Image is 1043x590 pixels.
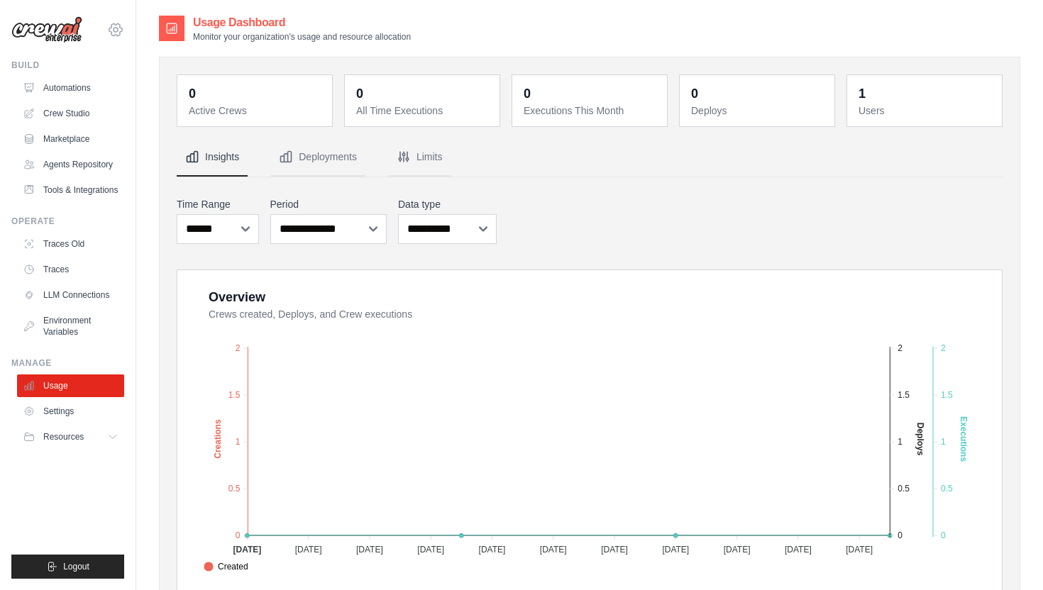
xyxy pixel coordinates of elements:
button: Limits [388,138,451,177]
tspan: [DATE] [295,545,322,555]
a: Crew Studio [17,102,124,125]
text: Creations [213,419,223,459]
tspan: [DATE] [417,545,444,555]
div: Overview [209,287,265,307]
a: Tools & Integrations [17,179,124,201]
a: Usage [17,374,124,397]
img: Logo [11,16,82,43]
tspan: [DATE] [233,545,261,555]
div: Manage [11,357,124,369]
dt: Crews created, Deploys, and Crew executions [209,307,985,321]
button: Deployments [270,138,365,177]
a: LLM Connections [17,284,124,306]
label: Data type [398,197,497,211]
tspan: [DATE] [785,545,812,555]
h2: Usage Dashboard [193,14,411,31]
tspan: 0.5 [898,484,910,494]
span: Resources [43,431,84,442]
a: Agents Repository [17,153,124,176]
tspan: 1 [236,437,241,447]
tspan: 1 [941,437,946,447]
tspan: [DATE] [540,545,567,555]
a: Marketplace [17,128,124,150]
div: 0 [691,84,698,104]
a: Traces Old [17,233,124,255]
tspan: [DATE] [356,545,383,555]
tspan: 0 [941,530,946,540]
div: 0 [524,84,531,104]
tspan: [DATE] [662,545,689,555]
text: Deploys [915,423,925,456]
dt: Deploys [691,104,826,118]
tspan: 2 [941,343,946,353]
label: Time Range [177,197,259,211]
button: Resources [17,425,124,448]
div: 1 [859,84,866,104]
a: Traces [17,258,124,281]
tspan: 0 [236,530,241,540]
tspan: [DATE] [601,545,628,555]
tspan: [DATE] [724,545,751,555]
tspan: [DATE] [479,545,506,555]
text: Executions [959,416,968,462]
tspan: 0.5 [941,484,953,494]
a: Environment Variables [17,309,124,343]
tspan: 2 [898,343,903,353]
a: Automations [17,77,124,99]
tspan: 0 [898,530,903,540]
tspan: 1.5 [898,390,910,400]
div: 0 [356,84,363,104]
div: 0 [189,84,196,104]
dt: All Time Executions [356,104,491,118]
tspan: 1.5 [228,390,241,400]
label: Period [270,197,387,211]
dt: Active Crews [189,104,324,118]
nav: Tabs [177,138,1003,177]
tspan: 1 [898,437,903,447]
p: Monitor your organization's usage and resource allocation [193,31,411,43]
dt: Users [859,104,993,118]
tspan: 0.5 [228,484,241,494]
button: Insights [177,138,248,177]
tspan: 1.5 [941,390,953,400]
span: Logout [63,561,89,572]
span: Created [204,560,248,573]
button: Logout [11,555,124,579]
div: Build [11,60,124,71]
dt: Executions This Month [524,104,658,118]
a: Settings [17,400,124,423]
tspan: [DATE] [846,545,873,555]
div: Operate [11,216,124,227]
tspan: 2 [236,343,241,353]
